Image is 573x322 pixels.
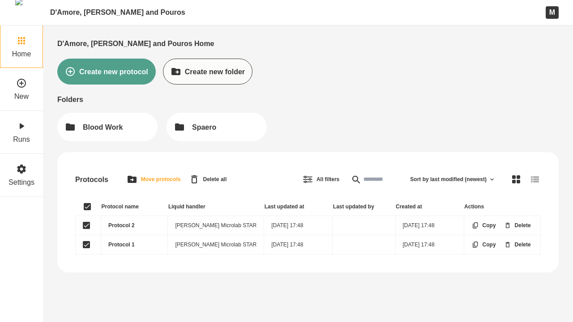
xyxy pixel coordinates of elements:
[57,95,559,104] div: Folders
[464,198,540,216] th: Actions
[168,216,264,235] td: [PERSON_NAME] Microlab STAR
[410,176,487,182] span: Sort by last modified (newest)
[57,59,156,85] button: Create new protocol
[264,235,333,254] td: [DATE] 17:48
[101,198,168,216] th: Protocol name
[496,233,539,256] button: Delete
[395,198,464,216] th: Created at
[522,166,548,192] button: List view
[163,59,252,85] button: Create new folder
[9,178,34,186] label: Settings
[167,113,267,141] button: Spaero
[192,123,216,131] div: Spaero
[57,39,214,48] a: D'Amore, [PERSON_NAME] and Pouros Home
[168,198,264,216] th: Liquid handler
[76,235,541,254] tr: Protocol 1
[168,235,264,254] td: [PERSON_NAME] Microlab STAR
[395,216,464,235] td: [DATE] 17:48
[83,123,123,131] div: Blood Work
[14,92,29,101] label: New
[119,163,188,196] button: Move protocols
[12,50,31,58] label: Home
[83,222,90,229] button: Protocol 2
[333,198,395,216] th: Last updated by
[395,235,464,254] td: [DATE] 17:48
[13,135,30,144] label: Runs
[264,198,333,216] th: Last updated at
[464,233,504,256] button: Copy
[181,163,235,196] button: Delete all
[464,214,504,237] button: Copy
[108,222,135,229] a: Protocol 2
[295,166,347,192] button: Filter protocol
[57,113,158,141] button: Blood Work
[546,6,559,18] div: M
[84,203,91,210] button: Select all protocols
[264,216,333,235] td: [DATE] 17:48
[75,175,108,184] div: Protocols
[76,216,541,235] tr: Protocol 2
[496,214,539,237] button: Delete
[50,8,185,17] a: D'Amore, [PERSON_NAME] and Pouros
[83,241,90,248] button: Protocol 1
[108,241,135,248] a: Protocol 1
[503,166,529,192] button: Tile view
